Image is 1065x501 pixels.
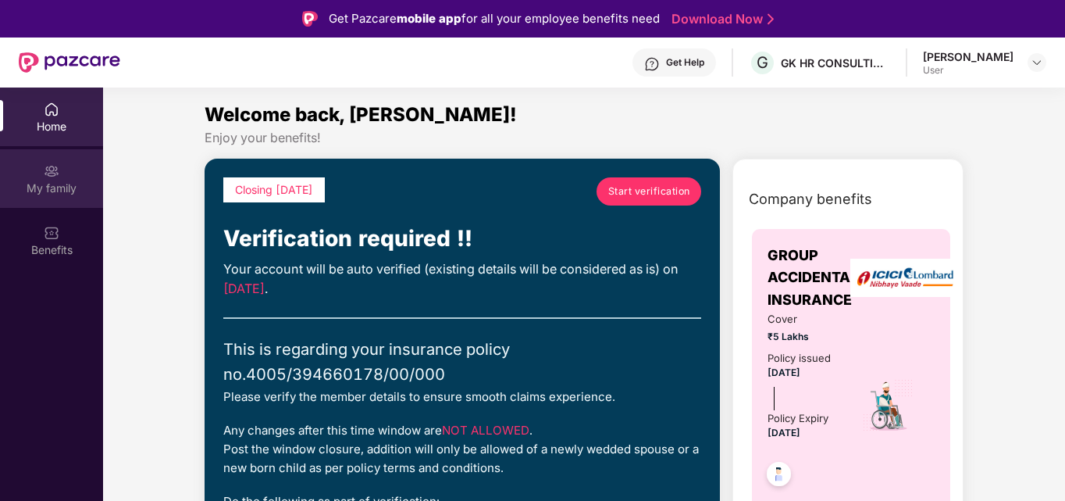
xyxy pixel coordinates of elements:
[223,421,701,477] div: Any changes after this time window are . Post the window closure, addition will only be allowed o...
[861,378,915,433] img: icon
[205,103,517,126] span: Welcome back, [PERSON_NAME]!
[923,64,1013,77] div: User
[608,184,690,199] span: Start verification
[19,52,120,73] img: New Pazcare Logo
[923,49,1013,64] div: [PERSON_NAME]
[768,427,800,438] span: [DATE]
[223,221,701,256] div: Verification required !!
[781,55,890,70] div: GK HR CONSULTING INDIA PRIVATE LIMITED
[44,102,59,117] img: svg+xml;base64,PHN2ZyBpZD0iSG9tZSIgeG1sbnM9Imh0dHA6Ly93d3cudzMub3JnLzIwMDAvc3ZnIiB3aWR0aD0iMjAiIG...
[666,56,704,69] div: Get Help
[223,388,701,406] div: Please verify the member details to ensure smooth claims experience.
[850,259,960,297] img: insurerLogo
[223,281,265,296] span: [DATE]
[329,9,660,28] div: Get Pazcare for all your employee benefits need
[760,457,798,496] img: svg+xml;base64,PHN2ZyB4bWxucz0iaHR0cDovL3d3dy53My5vcmcvMjAwMC9zdmciIHdpZHRoPSI0OC45NDMiIGhlaWdodD...
[768,329,841,344] span: ₹5 Lakhs
[44,225,59,241] img: svg+xml;base64,PHN2ZyBpZD0iQmVuZWZpdHMiIHhtbG5zPSJodHRwOi8vd3d3LnczLm9yZy8yMDAwL3N2ZyIgd2lkdGg9Ij...
[768,245,858,311] span: GROUP ACCIDENTAL INSURANCE
[749,188,872,210] span: Company benefits
[235,183,313,196] span: Closing [DATE]
[768,11,774,27] img: Stroke
[44,163,59,179] img: svg+xml;base64,PHN2ZyB3aWR0aD0iMjAiIGhlaWdodD0iMjAiIHZpZXdCb3g9IjAgMCAyMCAyMCIgZmlsbD0ibm9uZSIgeG...
[1031,56,1043,69] img: svg+xml;base64,PHN2ZyBpZD0iRHJvcGRvd24tMzJ4MzIiIHhtbG5zPSJodHRwOi8vd3d3LnczLm9yZy8yMDAwL3N2ZyIgd2...
[442,423,529,438] span: NOT ALLOWED
[768,350,831,367] div: Policy issued
[644,56,660,72] img: svg+xml;base64,PHN2ZyBpZD0iSGVscC0zMngzMiIgeG1sbnM9Imh0dHA6Ly93d3cudzMub3JnLzIwMDAvc3ZnIiB3aWR0aD...
[768,410,828,427] div: Policy Expiry
[397,11,461,26] strong: mobile app
[768,311,841,327] span: Cover
[597,177,701,206] a: Start verification
[223,259,701,299] div: Your account will be auto verified (existing details will be considered as is) on .
[223,338,701,387] div: This is regarding your insurance policy no. 4005/394660178/00/000
[768,367,800,378] span: [DATE]
[757,53,768,72] span: G
[205,130,963,146] div: Enjoy your benefits!
[302,11,318,27] img: Logo
[671,11,769,27] a: Download Now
